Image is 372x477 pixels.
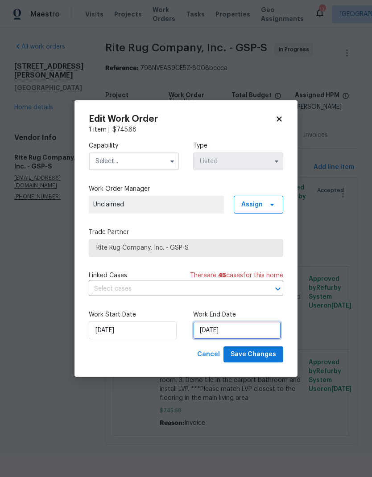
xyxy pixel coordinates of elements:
span: There are case s for this home [190,271,283,280]
label: Trade Partner [89,228,283,237]
span: 45 [218,272,226,279]
input: Select... [193,152,283,170]
button: Show options [271,156,282,167]
input: Select... [89,152,179,170]
button: Cancel [194,346,223,363]
div: 1 item | [89,125,283,134]
span: Unclaimed [93,200,219,209]
label: Work End Date [193,310,283,319]
label: Work Start Date [89,310,179,319]
span: Save Changes [231,349,276,360]
span: Assign [241,200,263,209]
input: M/D/YYYY [193,321,281,339]
label: Type [193,141,283,150]
button: Show options [167,156,178,167]
input: M/D/YYYY [89,321,177,339]
label: Capability [89,141,179,150]
span: Rite Rug Company, Inc. - GSP-S [96,243,276,252]
span: $ 745.68 [112,127,136,133]
span: Linked Cases [89,271,127,280]
button: Save Changes [223,346,283,363]
input: Select cases [89,282,258,296]
label: Work Order Manager [89,185,283,193]
span: Cancel [197,349,220,360]
button: Open [272,283,284,295]
h2: Edit Work Order [89,115,275,123]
